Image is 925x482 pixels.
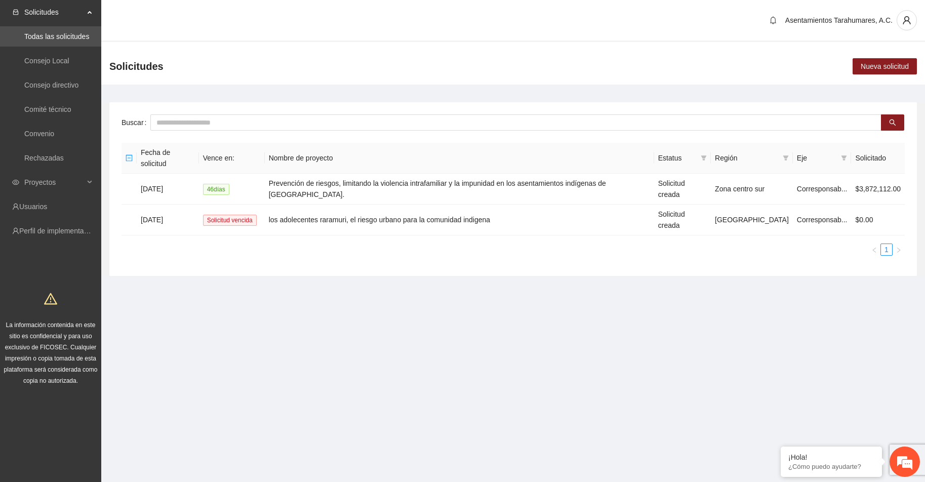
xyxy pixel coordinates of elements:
a: Convenio [24,130,54,138]
span: Región [715,152,779,164]
td: [DATE] [137,205,199,235]
th: Solicitado [851,143,905,174]
div: ¡Hola! [788,453,874,461]
a: Todas las solicitudes [24,32,89,41]
span: filter [783,155,789,161]
span: filter [699,150,709,166]
a: Comité técnico [24,105,71,113]
div: Minimizar ventana de chat en vivo [166,5,190,29]
span: filter [839,150,849,166]
span: filter [781,150,791,166]
span: bell [766,16,781,24]
span: warning [44,292,57,305]
button: left [868,244,880,256]
span: Eje [797,152,837,164]
span: Solicitud vencida [203,215,257,226]
span: eye [12,179,19,186]
span: Solicitudes [109,58,164,74]
span: inbox [12,9,19,16]
a: 1 [881,244,892,255]
td: Solicitud creada [654,205,711,235]
td: [DATE] [137,174,199,205]
td: [GEOGRAPHIC_DATA] [711,205,793,235]
button: user [897,10,917,30]
span: Estatus [658,152,697,164]
button: Nueva solicitud [853,58,917,74]
span: La información contenida en este sitio es confidencial y para uso exclusivo de FICOSEC. Cualquier... [4,322,98,384]
span: Nueva solicitud [861,61,909,72]
span: filter [701,155,707,161]
a: Usuarios [19,203,47,211]
span: user [897,16,916,25]
span: right [896,247,902,253]
button: bell [765,12,781,28]
button: right [893,244,905,256]
span: Asentamientos Tarahumares, A.C. [785,16,893,24]
span: Estamos en línea. [59,135,140,237]
p: ¿Cómo puedo ayudarte? [788,463,874,470]
th: Nombre de proyecto [265,143,654,174]
td: los adolecentes raramuri, el riesgo urbano para la comunidad indigena [265,205,654,235]
li: Previous Page [868,244,880,256]
span: 46 día s [203,184,229,195]
span: left [871,247,877,253]
span: Proyectos [24,172,84,192]
th: Fecha de solicitud [137,143,199,174]
label: Buscar [122,114,150,131]
a: Consejo directivo [24,81,78,89]
a: Rechazadas [24,154,64,162]
textarea: Escriba su mensaje y pulse “Intro” [5,276,193,312]
a: Perfil de implementadora [19,227,98,235]
div: Chatee con nosotros ahora [53,52,170,65]
li: Next Page [893,244,905,256]
td: Zona centro sur [711,174,793,205]
th: Vence en: [199,143,265,174]
td: Solicitud creada [654,174,711,205]
span: Solicitudes [24,2,84,22]
span: search [889,119,896,127]
span: Corresponsab... [797,185,848,193]
span: minus-square [126,154,133,162]
td: $3,872,112.00 [851,174,905,205]
td: $0.00 [851,205,905,235]
button: search [881,114,904,131]
li: 1 [880,244,893,256]
a: Consejo Local [24,57,69,65]
td: Prevención de riesgos, limitando la violencia intrafamiliar y la impunidad en los asentamientos i... [265,174,654,205]
span: filter [841,155,847,161]
span: Corresponsab... [797,216,848,224]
